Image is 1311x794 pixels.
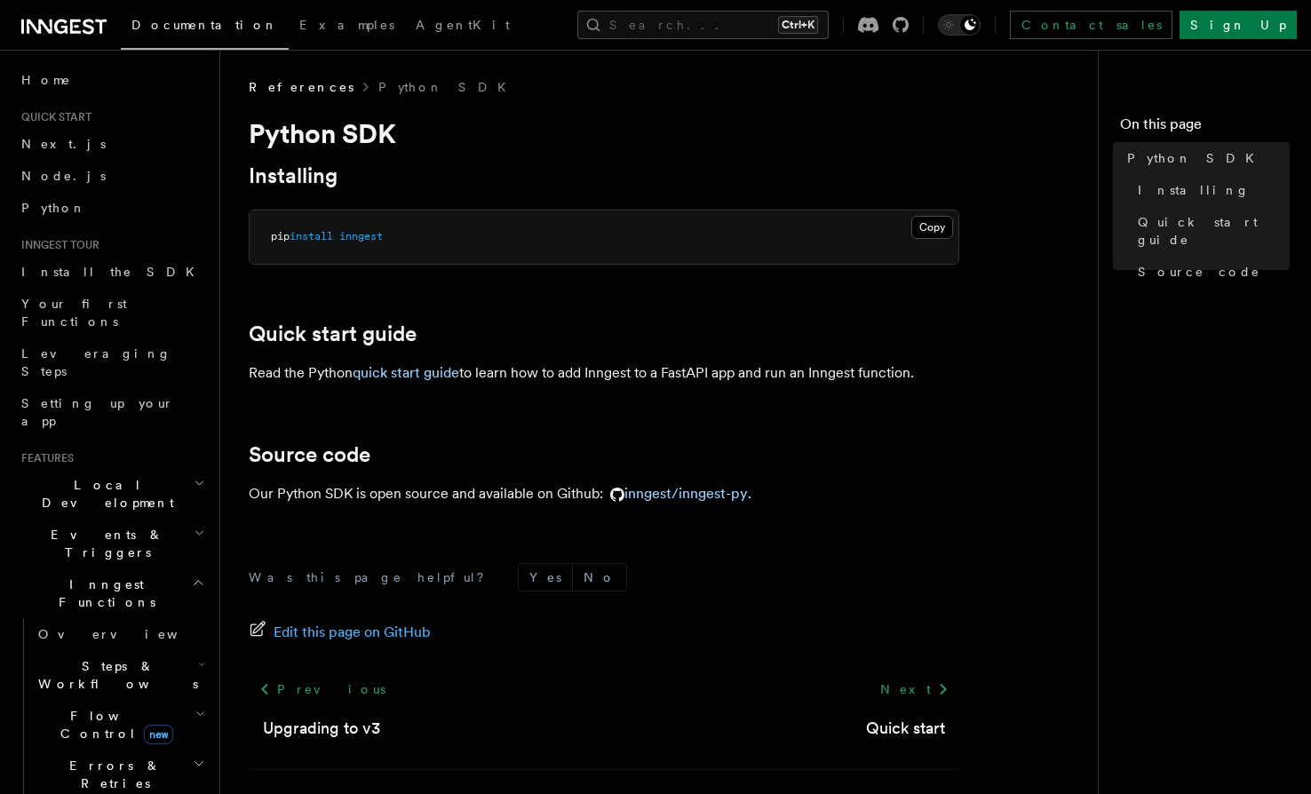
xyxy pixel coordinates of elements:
[249,620,431,645] a: Edit this page on GitHub
[249,361,959,385] p: Read the Python to learn how to add Inngest to a FastAPI app and run an Inngest function.
[416,18,510,32] span: AgentKit
[274,620,431,645] span: Edit this page on GitHub
[14,526,194,561] span: Events & Triggers
[21,297,127,329] span: Your first Functions
[249,673,395,705] a: Previous
[1138,263,1260,281] span: Source code
[21,265,205,279] span: Install the SDK
[14,451,74,465] span: Features
[14,160,209,192] a: Node.js
[938,14,981,36] button: Toggle dark mode
[249,481,959,506] p: Our Python SDK is open source and available on Github: .
[378,78,517,96] a: Python SDK
[21,71,71,89] span: Home
[778,16,818,34] kbd: Ctrl+K
[14,568,209,618] button: Inngest Functions
[14,337,209,387] a: Leveraging Steps
[249,322,417,346] a: Quick start guide
[911,216,953,239] button: Copy
[14,64,209,96] a: Home
[31,657,198,693] span: Steps & Workflows
[249,117,959,149] h1: Python SDK
[249,78,354,96] span: References
[31,618,209,650] a: Overview
[263,716,380,741] a: Upgrading to v3
[14,387,209,437] a: Setting up your app
[290,230,333,242] span: install
[249,163,338,188] a: Installing
[870,673,959,705] a: Next
[289,5,405,48] a: Examples
[31,757,193,792] span: Errors & Retries
[353,364,459,381] a: quick start guide
[603,485,748,502] a: inngest/inngest-py
[14,469,209,519] button: Local Development
[14,256,209,288] a: Install the SDK
[1120,142,1290,174] a: Python SDK
[1138,181,1250,199] span: Installing
[573,564,626,591] button: No
[1131,256,1290,288] a: Source code
[1138,213,1290,249] span: Quick start guide
[31,650,209,700] button: Steps & Workflows
[14,238,99,252] span: Inngest tour
[14,476,194,512] span: Local Development
[14,519,209,568] button: Events & Triggers
[339,230,383,242] span: inngest
[271,230,290,242] span: pip
[14,576,192,611] span: Inngest Functions
[38,627,221,641] span: Overview
[131,18,278,32] span: Documentation
[249,568,497,586] p: Was this page helpful?
[299,18,394,32] span: Examples
[14,192,209,224] a: Python
[866,716,945,741] a: Quick start
[144,725,173,744] span: new
[1180,11,1297,39] a: Sign Up
[249,442,370,467] a: Source code
[21,396,174,428] span: Setting up your app
[405,5,520,48] a: AgentKit
[21,201,86,215] span: Python
[14,288,209,337] a: Your first Functions
[121,5,289,50] a: Documentation
[1131,206,1290,256] a: Quick start guide
[31,700,209,750] button: Flow Controlnew
[1010,11,1172,39] a: Contact sales
[21,169,106,183] span: Node.js
[519,564,572,591] button: Yes
[1120,114,1290,142] h4: On this page
[1131,174,1290,206] a: Installing
[31,707,195,742] span: Flow Control
[21,346,171,378] span: Leveraging Steps
[21,137,106,151] span: Next.js
[14,110,91,124] span: Quick start
[1127,149,1265,167] span: Python SDK
[577,11,829,39] button: Search...Ctrl+K
[14,128,209,160] a: Next.js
